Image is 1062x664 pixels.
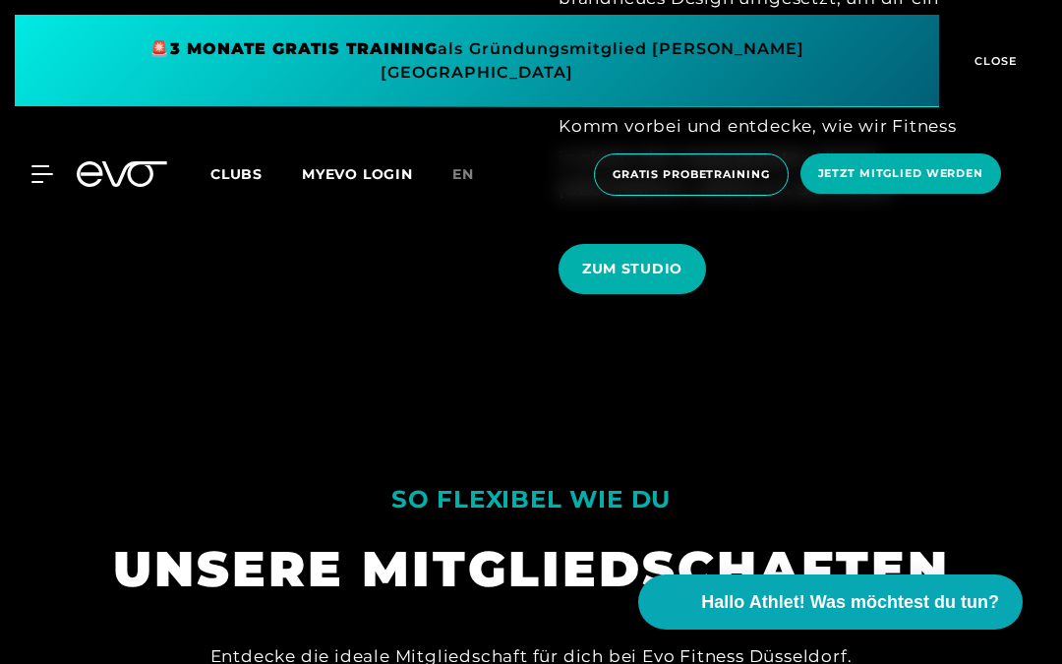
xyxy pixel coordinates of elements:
a: Clubs [210,164,302,183]
span: Hallo Athlet! Was möchtest du tun? [701,589,999,616]
button: CLOSE [939,15,1047,107]
a: MYEVO LOGIN [302,165,413,183]
span: Gratis Probetraining [613,166,770,183]
span: ZUM STUDIO [582,259,682,279]
span: Clubs [210,165,263,183]
a: en [452,163,498,186]
div: SO FLEXIBEL WIE DU [391,476,671,522]
span: en [452,165,474,183]
span: CLOSE [970,52,1018,70]
span: Jetzt Mitglied werden [818,165,983,182]
div: UNSERE MITGLIED­SCHAFTEN [113,537,950,601]
a: ZUM STUDIO [559,229,714,309]
a: Jetzt Mitglied werden [795,153,1007,196]
a: Gratis Probetraining [588,153,795,196]
button: Hallo Athlet! Was möchtest du tun? [638,574,1023,630]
